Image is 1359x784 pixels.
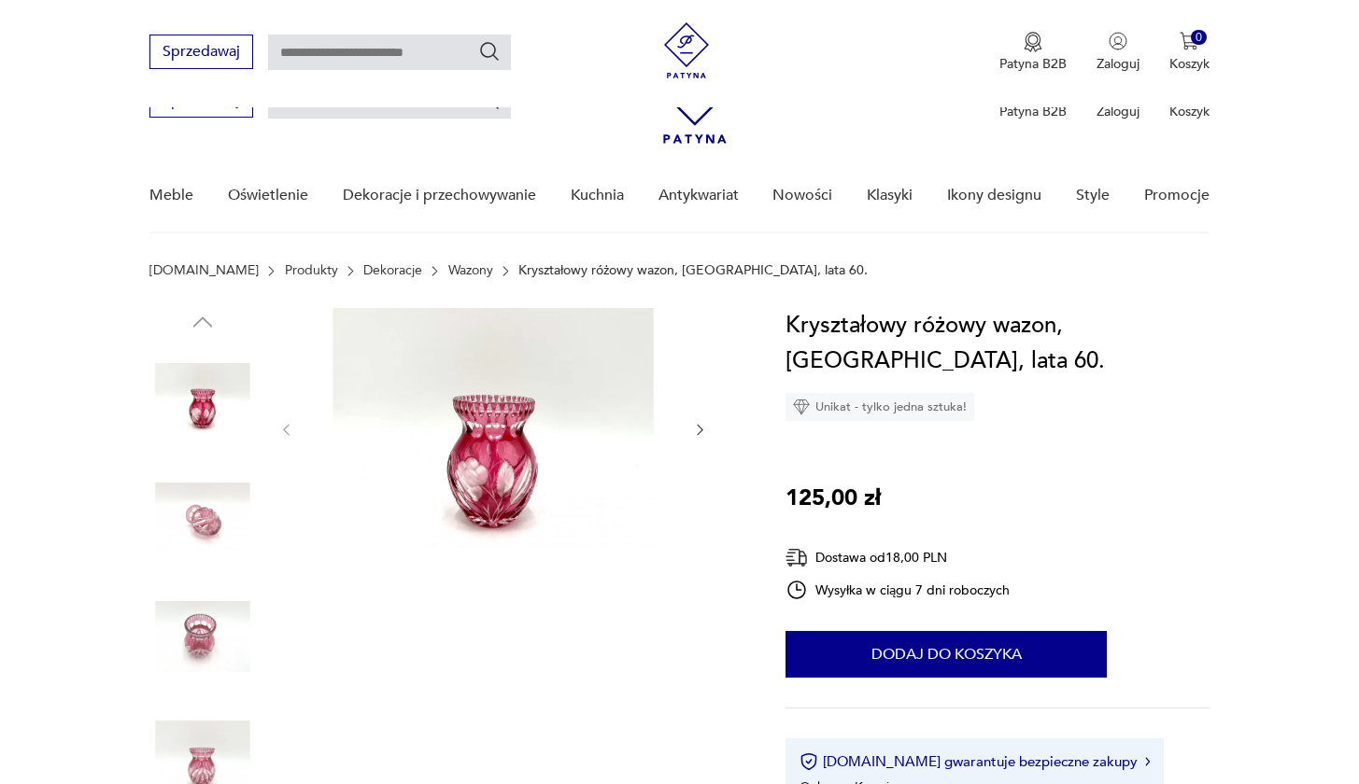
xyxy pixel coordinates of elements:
a: Kuchnia [571,160,624,231]
a: Ikony designu [947,160,1041,231]
a: Dekoracje i przechowywanie [343,160,536,231]
div: 0 [1191,30,1207,46]
img: Zdjęcie produktu Kryształowy różowy wazon, Polska, lata 60. [149,465,256,571]
a: Antykwariat [658,160,739,231]
button: Szukaj [478,40,501,63]
p: Zaloguj [1097,55,1140,73]
p: 125,00 zł [786,481,881,516]
img: Ikona dostawy [786,546,808,569]
img: Ikona certyfikatu [800,752,818,771]
p: Kryształowy różowy wazon, [GEOGRAPHIC_DATA], lata 60. [518,263,868,278]
a: Ikona medaluPatyna B2B [999,32,1067,73]
p: Patyna B2B [999,55,1067,73]
a: Style [1076,160,1110,231]
a: Meble [149,160,193,231]
button: [DOMAIN_NAME] gwarantuje bezpieczne zakupy [800,752,1150,771]
a: Oświetlenie [228,160,308,231]
a: Wazony [448,263,493,278]
div: Unikat - tylko jedna sztuka! [786,393,974,421]
a: Sprzedawaj [149,95,253,108]
a: Produkty [285,263,338,278]
img: Ikona koszyka [1180,32,1198,50]
img: Ikona diamentu [793,399,810,415]
p: Koszyk [1169,103,1210,120]
img: Zdjęcie produktu Kryształowy różowy wazon, Polska, lata 60. [149,345,256,452]
a: Sprzedawaj [149,47,253,60]
img: Ikonka użytkownika [1109,32,1127,50]
a: Dekoracje [363,263,422,278]
button: Zaloguj [1097,32,1140,73]
button: 0Koszyk [1169,32,1210,73]
div: Wysyłka w ciągu 7 dni roboczych [786,579,1010,601]
img: Zdjęcie produktu Kryształowy różowy wazon, Polska, lata 60. [313,308,673,548]
img: Zdjęcie produktu Kryształowy różowy wazon, Polska, lata 60. [149,583,256,690]
p: Patyna B2B [999,103,1067,120]
h1: Kryształowy różowy wazon, [GEOGRAPHIC_DATA], lata 60. [786,308,1210,379]
button: Dodaj do koszyka [786,631,1107,678]
a: [DOMAIN_NAME] [149,263,259,278]
img: Ikona medalu [1024,32,1042,52]
img: Ikona strzałki w prawo [1145,757,1151,766]
button: Patyna B2B [999,32,1067,73]
button: Sprzedawaj [149,35,253,69]
a: Promocje [1144,160,1210,231]
a: Nowości [772,160,832,231]
img: Patyna - sklep z meblami i dekoracjami vintage [658,22,715,78]
p: Koszyk [1169,55,1210,73]
p: Zaloguj [1097,103,1140,120]
a: Klasyki [867,160,913,231]
div: Dostawa od 18,00 PLN [786,546,1010,569]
